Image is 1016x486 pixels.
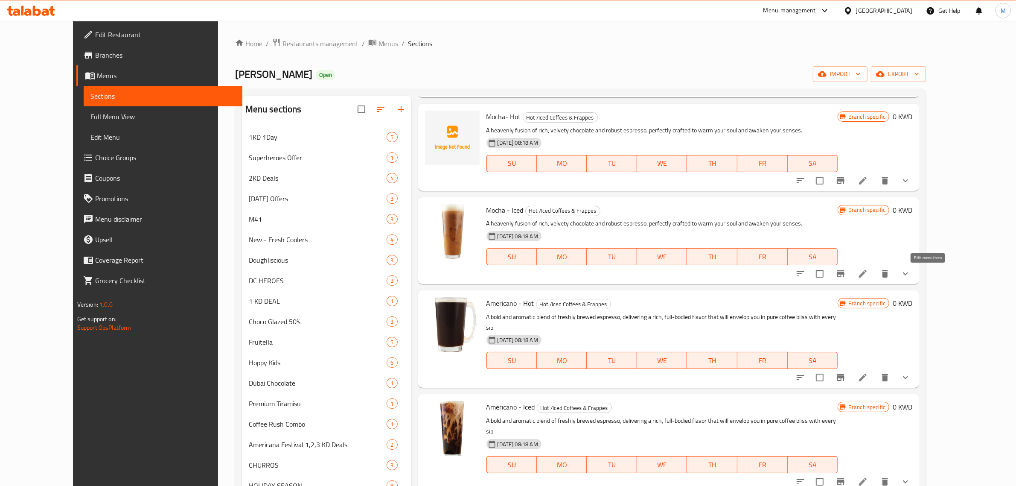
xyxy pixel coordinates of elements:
[590,251,634,263] span: TU
[242,270,411,291] div: DC HEROES3
[737,155,788,172] button: FR
[235,38,262,49] a: Home
[387,400,397,408] span: 1
[790,263,811,284] button: sort-choices
[895,263,916,284] button: show more
[76,45,243,65] a: Branches
[811,265,829,283] span: Select to update
[76,209,243,229] a: Menu disclaimer
[387,154,397,162] span: 1
[763,6,816,16] div: Menu-management
[587,456,637,473] button: TU
[387,460,397,470] div: items
[242,332,411,352] div: Fruitella5
[387,420,397,428] span: 1
[387,133,397,141] span: 5
[387,277,397,285] span: 3
[84,127,243,147] a: Edit Menu
[76,250,243,270] a: Coverage Report
[687,352,737,369] button: TH
[77,313,116,325] span: Get support on:
[387,234,397,245] div: items
[245,103,302,116] h2: Menu sections
[370,99,391,120] span: Sort sections
[486,297,534,310] span: Americano - Hot
[425,111,480,165] img: Mocha- Hot
[830,263,851,284] button: Branch-specific-item
[272,38,358,49] a: Restaurants management
[387,255,397,265] div: items
[490,354,533,367] span: SU
[249,275,387,286] span: DC HEROES
[486,456,537,473] button: SU
[95,173,236,183] span: Coupons
[249,357,387,368] span: Hoppy Kids
[494,336,541,344] span: [DATE] 08:18 AM
[387,215,397,223] span: 3
[266,38,269,49] li: /
[637,248,687,265] button: WE
[858,372,868,383] a: Edit menu item
[249,173,387,183] span: 2KD Deals
[640,459,684,471] span: WE
[425,297,480,352] img: Americano - Hot
[895,170,916,191] button: show more
[99,299,113,310] span: 1.0.0
[242,188,411,209] div: [DATE] Offers3
[900,176,911,186] svg: Show Choices
[387,359,397,367] span: 6
[387,318,397,326] span: 3
[875,263,895,284] button: delete
[590,157,634,170] span: TU
[368,38,398,49] a: Menus
[242,291,411,311] div: 1 KD DEAL1
[76,168,243,188] a: Coupons
[362,38,365,49] li: /
[900,372,911,383] svg: Show Choices
[249,255,387,265] span: Doughliscious
[687,155,737,172] button: TH
[637,456,687,473] button: WE
[590,354,634,367] span: TU
[76,270,243,291] a: Grocery Checklist
[893,204,912,216] h6: 0 KWD
[525,206,600,216] div: Hot /Iced Coffees & Frappes
[878,69,919,79] span: export
[791,251,835,263] span: SA
[893,297,912,309] h6: 0 KWD
[526,206,600,216] span: Hot /Iced Coffees & Frappes
[875,367,895,388] button: delete
[741,157,784,170] span: FR
[242,229,411,250] div: New - Fresh Coolers4
[893,401,912,413] h6: 0 KWD
[893,111,912,123] h6: 0 KWD
[387,174,397,182] span: 4
[537,155,587,172] button: MO
[242,209,411,229] div: M413
[387,132,397,142] div: items
[790,170,811,191] button: sort-choices
[741,251,784,263] span: FR
[249,439,387,450] span: Americana Festival 1,2,3 KD Deals
[242,455,411,475] div: CHURROS3
[737,248,788,265] button: FR
[249,234,387,245] span: New - Fresh Coolers
[687,456,737,473] button: TH
[486,312,838,333] p: A bold and aromatic blend of freshly brewed espresso, delivering a rich, full-bodied flavor that ...
[640,157,684,170] span: WE
[402,38,405,49] li: /
[352,100,370,118] span: Select all sections
[249,193,387,204] span: [DATE] Offers
[249,193,387,204] div: Tuesday Offers
[249,460,387,470] span: CHURROS
[249,214,387,224] div: M41
[249,419,387,429] span: Coffee Rush Combo
[387,441,397,449] span: 2
[387,193,397,204] div: items
[249,296,387,306] span: 1 KD DEAL
[788,456,838,473] button: SA
[486,401,535,413] span: Americano - Iced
